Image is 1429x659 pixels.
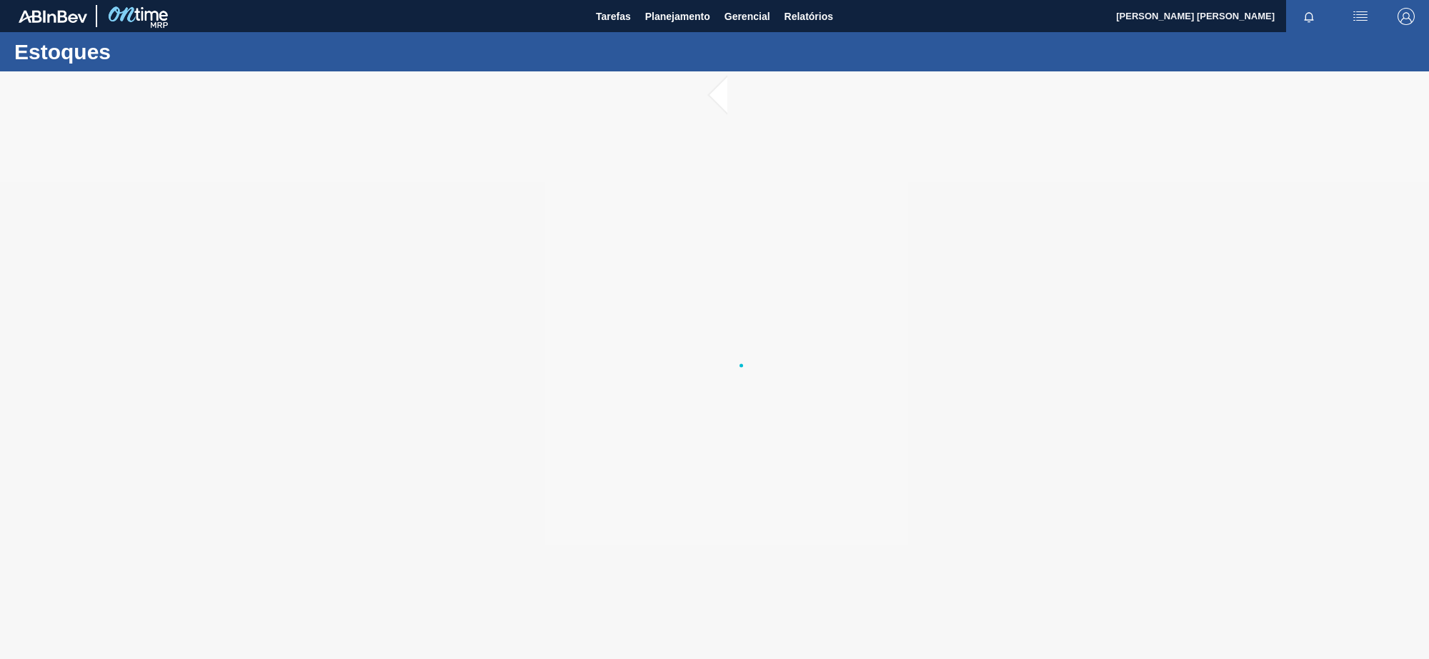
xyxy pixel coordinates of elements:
[645,8,710,25] span: Planejamento
[19,10,87,23] img: TNhmsLtSVTkK8tSr43FrP2fwEKptu5GPRR3wAAAABJRU5ErkJggg==
[1398,8,1415,25] img: Logout
[14,44,268,60] h1: Estoques
[596,8,631,25] span: Tarefas
[725,8,770,25] span: Gerencial
[1352,8,1369,25] img: userActions
[1286,6,1332,26] button: Notificações
[785,8,833,25] span: Relatórios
